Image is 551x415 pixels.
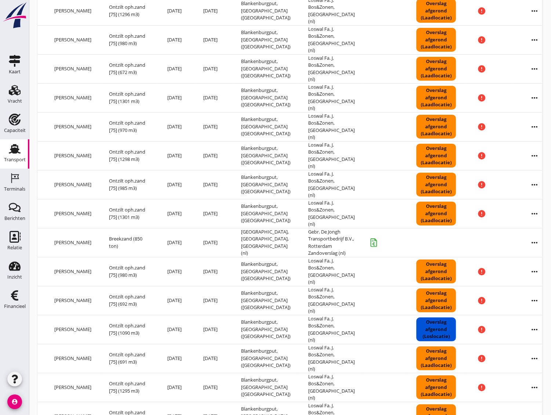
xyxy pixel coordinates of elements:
[232,112,299,141] td: Blankenburgput, [GEOGRAPHIC_DATA] ([GEOGRAPHIC_DATA])
[4,187,25,191] div: Terminals
[477,122,486,131] i: error
[100,286,158,315] td: Ontzilt oph.zand [75] (692 m3)
[158,373,194,402] td: [DATE]
[100,373,158,402] td: Ontzilt oph.zand [75] (1295 m3)
[416,202,456,225] div: Overslag afgerond (Laadlocatie)
[299,257,364,286] td: Loswal Fa. J. Bos&Zonen, [GEOGRAPHIC_DATA] (nl)
[232,141,299,170] td: Blankenburgput, [GEOGRAPHIC_DATA] ([GEOGRAPHIC_DATA])
[45,286,100,315] td: [PERSON_NAME]
[100,228,158,257] td: Breekzand (850 ton)
[232,228,299,257] td: [GEOGRAPHIC_DATA], [GEOGRAPHIC_DATA], [GEOGRAPHIC_DATA] (nl)
[299,373,364,402] td: Loswal Fa. J. Bos&Zonen, [GEOGRAPHIC_DATA] (nl)
[100,25,158,54] td: Ontzilt oph.zand [75] (980 m3)
[45,257,100,286] td: [PERSON_NAME]
[416,375,456,399] div: Overslag afgerond (Laadlocatie)
[45,54,100,83] td: [PERSON_NAME]
[100,141,158,170] td: Ontzilt oph.zand [75] (1298 m3)
[477,296,486,305] i: error
[194,257,232,286] td: [DATE]
[477,325,486,334] i: error
[477,209,486,218] i: error
[194,25,232,54] td: [DATE]
[232,170,299,199] td: Blankenburgput, [GEOGRAPHIC_DATA] ([GEOGRAPHIC_DATA])
[45,25,100,54] td: [PERSON_NAME]
[7,394,22,409] i: account_circle
[7,275,22,279] div: Inzicht
[45,141,100,170] td: [PERSON_NAME]
[416,28,456,52] div: Overslag afgerond (Laadlocatie)
[416,346,456,370] div: Overslag afgerond (Laadlocatie)
[45,112,100,141] td: [PERSON_NAME]
[45,170,100,199] td: [PERSON_NAME]
[194,83,232,112] td: [DATE]
[100,199,158,228] td: Ontzilt oph.zand [75] (1301 m3)
[524,30,545,50] i: more_horiz
[416,317,456,341] div: Overslag afgerond (Loslocatie)
[4,304,26,309] div: Financieel
[45,83,100,112] td: [PERSON_NAME]
[416,86,456,110] div: Overslag afgerond (Laadlocatie)
[158,315,194,344] td: [DATE]
[524,377,545,398] i: more_horiz
[232,199,299,228] td: Blankenburgput, [GEOGRAPHIC_DATA] ([GEOGRAPHIC_DATA])
[299,83,364,112] td: Loswal Fa. J. Bos&Zonen, [GEOGRAPHIC_DATA] (nl)
[100,112,158,141] td: Ontzilt oph.zand [75] (970 m3)
[524,1,545,21] i: more_horiz
[524,117,545,137] i: more_horiz
[100,344,158,373] td: Ontzilt oph.zand [75] (691 m3)
[416,289,456,312] div: Overslag afgerond (Laadlocatie)
[232,373,299,402] td: Blankenburgput, [GEOGRAPHIC_DATA] ([GEOGRAPHIC_DATA])
[4,216,25,221] div: Berichten
[158,25,194,54] td: [DATE]
[232,54,299,83] td: Blankenburgput, [GEOGRAPHIC_DATA] ([GEOGRAPHIC_DATA])
[158,141,194,170] td: [DATE]
[232,25,299,54] td: Blankenburgput, [GEOGRAPHIC_DATA] ([GEOGRAPHIC_DATA])
[158,199,194,228] td: [DATE]
[158,286,194,315] td: [DATE]
[45,228,100,257] td: [PERSON_NAME]
[524,175,545,195] i: more_horiz
[4,157,26,162] div: Transport
[477,354,486,363] i: error
[194,199,232,228] td: [DATE]
[9,69,21,74] div: Kaart
[524,203,545,224] i: more_horiz
[194,286,232,315] td: [DATE]
[299,228,364,257] td: Gebr. De Jongh Transportbedrijf B.V., Rotterdam Zandoverslag (nl)
[194,228,232,257] td: [DATE]
[524,232,545,253] i: more_horiz
[477,93,486,102] i: error
[100,170,158,199] td: Ontzilt oph.zand [75] (985 m3)
[299,54,364,83] td: Loswal Fa. J. Bos&Zonen, [GEOGRAPHIC_DATA] (nl)
[1,2,28,29] img: logo-small.a267ee39.svg
[416,57,456,81] div: Overslag afgerond (Laadlocatie)
[477,36,486,44] i: error
[524,59,545,79] i: more_horiz
[416,173,456,197] div: Overslag afgerond (Laadlocatie)
[477,267,486,276] i: error
[416,115,456,139] div: Overslag afgerond (Laadlocatie)
[45,199,100,228] td: [PERSON_NAME]
[158,83,194,112] td: [DATE]
[416,260,456,283] div: Overslag afgerond (Laadlocatie)
[524,88,545,108] i: more_horiz
[299,170,364,199] td: Loswal Fa. J. Bos&Zonen, [GEOGRAPHIC_DATA] (nl)
[299,344,364,373] td: Loswal Fa. J. Bos&Zonen, [GEOGRAPHIC_DATA] (nl)
[158,170,194,199] td: [DATE]
[158,344,194,373] td: [DATE]
[45,344,100,373] td: [PERSON_NAME]
[158,112,194,141] td: [DATE]
[194,170,232,199] td: [DATE]
[232,257,299,286] td: Blankenburgput, [GEOGRAPHIC_DATA] ([GEOGRAPHIC_DATA])
[194,141,232,170] td: [DATE]
[100,54,158,83] td: Ontzilt oph.zand [75] (672 m3)
[524,146,545,166] i: more_horiz
[158,257,194,286] td: [DATE]
[45,373,100,402] td: [PERSON_NAME]
[7,245,22,250] div: Relatie
[194,344,232,373] td: [DATE]
[232,286,299,315] td: Blankenburgput, [GEOGRAPHIC_DATA] ([GEOGRAPHIC_DATA])
[158,54,194,83] td: [DATE]
[45,315,100,344] td: [PERSON_NAME]
[477,7,486,15] i: error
